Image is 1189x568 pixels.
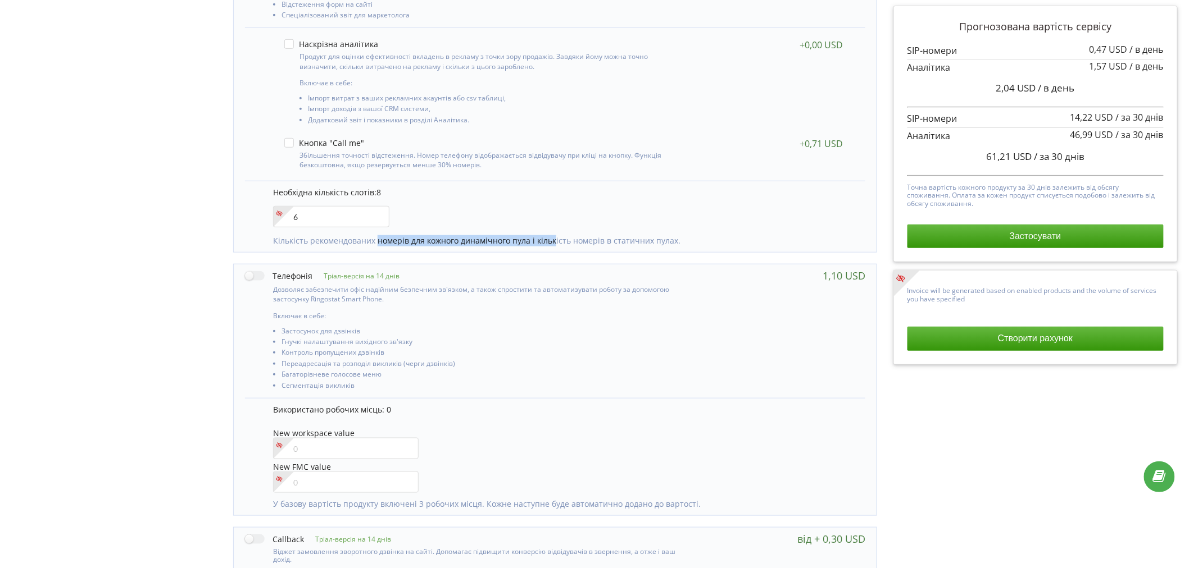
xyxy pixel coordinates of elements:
li: Переадресація та розподіл викликів (черги дзвінків) [282,360,679,370]
li: Відстеження форм на сайті [282,1,679,11]
p: Точна вартість кожного продукту за 30 днів залежить від обсягу споживання. Оплата за кожен продук... [907,181,1164,208]
p: Тріал-версія на 14 днів [304,534,391,544]
input: Enter new value... [273,206,389,227]
li: Гнучкі налаштування вихідного зв'язку [282,338,679,349]
span: / в день [1130,60,1164,72]
p: SIP-номери [907,44,1164,57]
p: Кількість рекомендованих номерів для кожного динамічного пула і кількість номерів в статичних пулах. [273,235,854,246]
span: 8 [376,187,381,198]
p: Продукт для оцінки ефективності вкладень в рекламу з точки зору продажів. Завдяки йому можна точн... [299,52,675,71]
label: Callback [245,533,304,545]
label: Наскрізна аналітика [284,39,378,49]
li: Спеціалізований звіт для маркетолога [282,11,679,22]
div: Віджет замовлення зворотного дзвінка на сайті. Допомагає підвищити конверсію відвідувачів в зверн... [245,545,679,564]
span: / за 30 днів [1034,150,1084,163]
span: 1,57 USD [1090,60,1128,72]
p: SIP-номери [907,112,1164,125]
p: Включає в себе: [299,78,675,88]
span: Використано робочих місць: 0 [273,404,391,415]
li: Багаторівневе голосове меню [282,370,679,381]
span: 14,22 USD [1070,111,1114,123]
button: Створити рахунок [907,327,1164,350]
li: Імпорт доходів з вашої CRM системи, [308,105,675,116]
li: Застосунок для дзвінків [282,327,679,338]
span: 0,47 USD [1090,43,1128,56]
span: New workspace value [273,428,355,438]
p: Необхідна кількість слотів: [273,187,854,198]
input: 0 [273,438,419,459]
li: Додатковий звіт і показники в розділі Аналітика. [308,116,675,127]
p: Збільшення точності відстеження. Номер телефону відображається відвідувачу при кліці на кнопку. Ф... [299,150,675,170]
span: New FMC value [273,461,331,472]
p: Аналітика [907,130,1164,143]
div: +0,00 USD [800,39,843,51]
div: +0,71 USD [800,138,843,149]
span: / в день [1038,81,1075,94]
p: Invoice will be generated based on enabled products and the volume of services you have specified [907,284,1164,303]
p: Тріал-версія на 14 днів [312,271,400,281]
span: 2,04 USD [996,81,1036,94]
li: Сегментація викликів [282,382,679,392]
label: Телефонія [245,270,312,282]
li: Імпорт витрат з ваших рекламних акаунтів або csv таблиці, [308,94,675,105]
div: від + 0,30 USD [797,533,865,544]
p: Прогнозована вартість сервісу [907,20,1164,34]
div: 1,10 USD [823,270,865,281]
span: / в день [1130,43,1164,56]
span: 46,99 USD [1070,129,1114,141]
p: У базову вартість продукту включені 3 робочих місця. Кожне наступне буде автоматично додано до ва... [273,498,854,510]
li: Контроль пропущених дзвінків [282,349,679,359]
input: 0 [273,471,419,493]
span: / за 30 днів [1116,111,1164,123]
span: 61,21 USD [986,150,1032,163]
button: Застосувати [907,225,1164,248]
label: Кнопка "Call me" [284,138,364,148]
p: Аналітика [907,61,1164,74]
span: / за 30 днів [1116,129,1164,141]
p: Включає в себе: [273,311,679,320]
p: Дозволяє забезпечити офіс надійним безпечним зв'язком, а також спростити та автоматизувати роботу... [273,285,679,304]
